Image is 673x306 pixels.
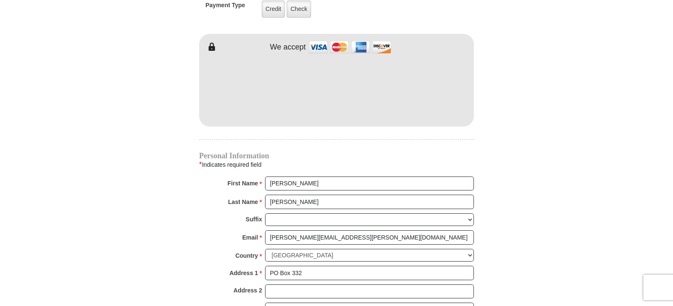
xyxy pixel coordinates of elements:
[246,213,262,225] strong: Suffix
[287,0,311,18] label: Check
[270,43,306,52] h4: We accept
[262,0,285,18] label: Credit
[199,159,474,170] div: Indicates required field
[242,232,258,243] strong: Email
[227,177,258,189] strong: First Name
[235,250,258,262] strong: Country
[205,2,245,13] h5: Payment Type
[308,38,392,56] img: credit cards accepted
[199,152,474,159] h4: Personal Information
[230,267,258,279] strong: Address 1
[228,196,258,208] strong: Last Name
[233,284,262,296] strong: Address 2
